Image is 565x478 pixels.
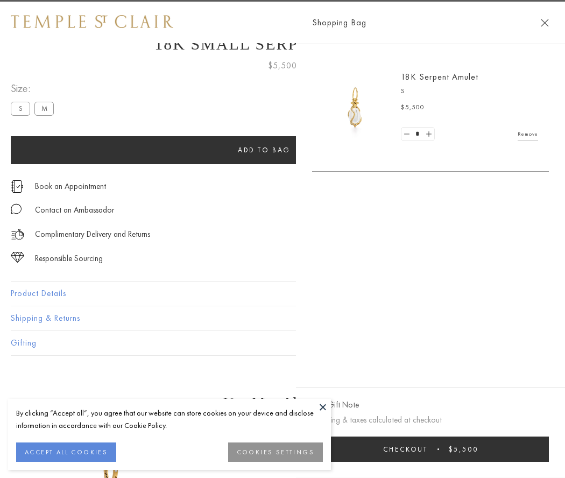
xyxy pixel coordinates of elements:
span: $5,500 [268,59,297,73]
button: Gifting [11,331,554,355]
span: $5,500 [449,445,478,454]
p: Complimentary Delivery and Returns [35,228,150,241]
span: Shopping Bag [312,16,366,30]
img: P51836-E11SERPPV [323,75,387,140]
p: S [401,86,538,97]
div: Responsible Sourcing [35,252,103,265]
button: Checkout $5,500 [312,437,549,462]
button: Shipping & Returns [11,306,554,331]
img: Temple St. Clair [11,15,173,28]
a: Book an Appointment [35,180,106,192]
h1: 18K Small Serpent Amulet [11,35,554,53]
button: Product Details [11,282,554,306]
p: Shipping & taxes calculated at checkout [312,413,549,427]
div: By clicking “Accept all”, you agree that our website can store cookies on your device and disclos... [16,407,323,432]
button: ACCEPT ALL COOKIES [16,442,116,462]
a: Set quantity to 2 [423,128,434,141]
span: Add to bag [238,145,291,154]
img: icon_sourcing.svg [11,252,24,263]
label: S [11,102,30,115]
button: Close Shopping Bag [541,19,549,27]
a: 18K Serpent Amulet [401,71,478,82]
span: Size: [11,80,58,97]
span: Checkout [383,445,428,454]
button: Add to bag [11,136,518,164]
button: Add Gift Note [312,398,359,412]
img: icon_appointment.svg [11,180,24,193]
a: Set quantity to 0 [401,128,412,141]
button: COOKIES SETTINGS [228,442,323,462]
div: Contact an Ambassador [35,203,114,217]
span: $5,500 [401,102,425,113]
img: icon_delivery.svg [11,228,24,241]
label: M [34,102,54,115]
a: Remove [518,128,538,140]
img: MessageIcon-01_2.svg [11,203,22,214]
h3: You May Also Like [27,394,538,411]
